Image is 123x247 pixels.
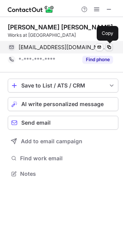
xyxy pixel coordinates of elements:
button: AI write personalized message [8,97,118,111]
span: Find work email [20,155,115,162]
button: save-profile-one-click [8,79,118,93]
span: Add to email campaign [21,138,82,144]
div: [PERSON_NAME] [PERSON_NAME] [8,23,113,31]
button: Reveal Button [82,56,113,63]
button: Notes [8,168,118,179]
span: Send email [21,120,51,126]
span: AI write personalized message [21,101,104,107]
button: Send email [8,116,118,130]
button: Find work email [8,153,118,164]
img: ContactOut v5.3.10 [8,5,54,14]
span: Notes [20,170,115,177]
span: [EMAIL_ADDRESS][DOMAIN_NAME] [19,44,107,51]
button: Add to email campaign [8,134,118,148]
div: Save to List / ATS / CRM [21,82,105,89]
div: Works at [GEOGRAPHIC_DATA] [8,32,118,39]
